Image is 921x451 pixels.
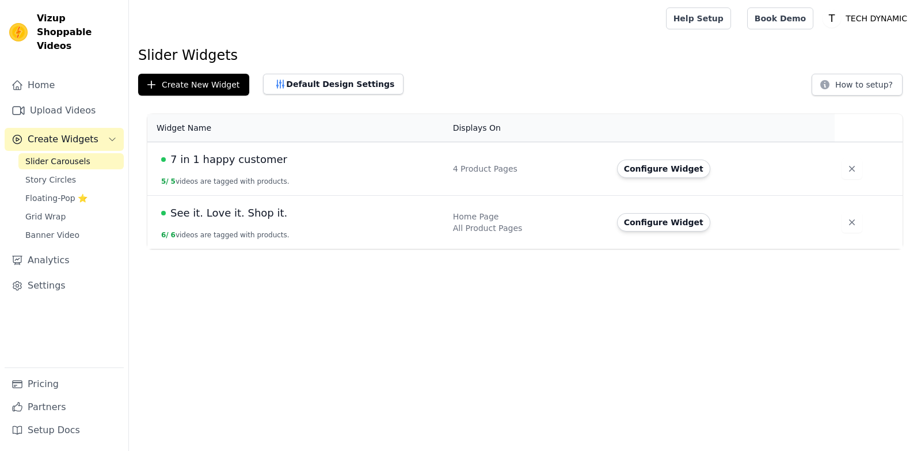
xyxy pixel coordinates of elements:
a: Analytics [5,249,124,272]
span: Vizup Shoppable Videos [37,12,119,53]
span: Story Circles [25,174,76,185]
div: 4 Product Pages [453,163,603,175]
a: Pricing [5,373,124,396]
span: 5 / [161,177,169,185]
a: Partners [5,396,124,419]
text: T [828,13,835,24]
span: 6 [171,231,176,239]
span: Live Published [161,211,166,215]
span: Slider Carousels [25,156,90,167]
a: Floating-Pop ⭐ [18,190,124,206]
div: Home Page [453,211,603,222]
button: 6/ 6videos are tagged with products. [161,230,290,240]
span: Banner Video [25,229,79,241]
button: Create New Widget [138,74,249,96]
button: Default Design Settings [263,74,404,94]
button: How to setup? [812,74,903,96]
button: 5/ 5videos are tagged with products. [161,177,290,186]
button: Configure Widget [617,213,710,232]
span: Create Widgets [28,132,98,146]
th: Displays On [446,114,610,142]
span: Floating-Pop ⭐ [25,192,87,204]
button: Delete widget [842,212,862,233]
button: Delete widget [842,158,862,179]
p: TECH DYNAMIC [841,8,912,29]
button: Configure Widget [617,160,710,178]
a: Settings [5,274,124,297]
span: 6 / [161,231,169,239]
a: Story Circles [18,172,124,188]
a: Help Setup [666,7,731,29]
span: Grid Wrap [25,211,66,222]
span: 7 in 1 happy customer [170,151,287,168]
div: All Product Pages [453,222,603,234]
img: Vizup [9,23,28,41]
a: Home [5,74,124,97]
a: Grid Wrap [18,209,124,225]
a: Banner Video [18,227,124,243]
h1: Slider Widgets [138,46,912,65]
span: See it. Love it. Shop it. [170,205,287,221]
button: T TECH DYNAMIC [823,8,912,29]
a: Upload Videos [5,99,124,122]
span: 5 [171,177,176,185]
a: How to setup? [812,82,903,93]
span: Live Published [161,157,166,162]
a: Book Demo [747,7,813,29]
th: Widget Name [147,114,446,142]
a: Slider Carousels [18,153,124,169]
button: Create Widgets [5,128,124,151]
a: Setup Docs [5,419,124,442]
